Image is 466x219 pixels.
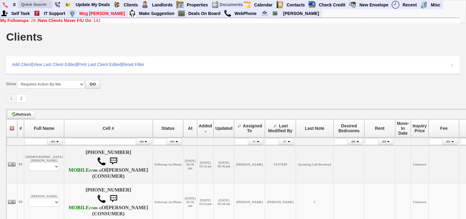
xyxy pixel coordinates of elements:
[1,9,8,17] img: myadd.png
[86,80,100,89] button: GO
[392,1,399,9] img: recent.png
[176,1,184,9] img: properties.png
[268,123,292,133] span: Last Modified By
[34,126,54,131] span: Full Name
[6,56,460,74] div: | | |
[184,1,211,9] a: Properties
[107,155,120,167] img: sms.png
[73,1,113,9] a: Update My Deals
[6,31,43,42] h1: Clients
[24,145,64,183] td: [DEMOGRAPHIC_DATA][PERSON_NAME]
[79,11,125,16] font: Msg [PERSON_NAME]
[178,9,185,17] img: chalkboard.png
[199,123,212,128] span: Added
[375,126,384,131] span: Rent
[19,1,52,8] input: Quick Search
[6,81,16,87] label: Show
[214,145,234,183] td: [DATE] 06:36 pm
[78,62,121,67] a: Print Last Client Edited
[197,145,214,183] td: [DATE] 10:14 am
[11,1,18,9] a: 0
[97,157,106,166] img: call.png
[12,62,32,67] a: Add Client
[97,194,106,203] img: call.png
[400,1,420,9] a: Recent
[123,62,145,67] a: Reset Filter
[357,1,391,9] a: New Envelope
[89,169,102,172] font: (VMB: #)
[349,1,356,9] img: gmoney.png
[281,9,321,17] a: [PERSON_NAME]
[153,145,183,183] td: Followup via Phone
[215,126,232,131] span: Updated
[65,2,70,7] img: Bookmark.png
[308,1,316,9] img: creditreport.png
[338,123,360,133] span: Desired Bedrooms
[186,9,223,17] a: Deals On Board
[128,9,136,17] img: su2.jpg
[161,126,175,131] span: Status
[121,1,141,9] a: Clients
[103,126,114,131] span: Cell #
[68,9,76,17] img: money.png
[68,205,89,210] font: MOBILE
[211,1,219,9] img: docs.png
[316,1,348,9] a: Check Credit
[41,9,68,17] a: IT Support
[65,150,151,179] h4: [PHONE_NUMBER] Of (CONSUMER)
[65,187,151,217] h4: [PHONE_NUMBER] Of (CONSUMER)
[0,18,29,23] b: My Followups
[232,9,259,17] a: WebPhone
[262,11,267,16] img: Renata@HomeSweetHomeProperties.com
[243,1,251,9] img: appt_icon.png
[305,126,324,131] span: Last Note
[252,1,275,9] a: Calendar
[33,9,41,17] img: help2.png
[150,1,176,9] a: Landlords
[107,167,148,173] b: [PERSON_NAME]
[188,126,193,131] span: At
[68,205,102,210] b: T-Mobile USA, Inc.
[89,206,102,210] font: (VMB: #)
[55,2,60,7] img: phone22.png
[412,123,427,133] span: Inquiry Price
[113,1,120,9] img: clients.png
[0,18,36,23] a: My Followups: 26
[17,145,24,183] td: 01
[107,193,120,205] img: sms.png
[411,145,429,183] td: Unknown
[17,94,27,103] a: 2
[183,145,197,183] td: [DATE] 06:36 pm
[6,94,17,103] a: 1
[107,205,148,210] b: [PERSON_NAME]
[397,121,409,136] span: Move-In Date
[39,18,101,23] a: New Clients Never F/U On: 142
[420,1,428,9] img: officebldg.png
[137,9,177,17] a: Make Suggestion
[224,9,231,17] img: call.png
[68,167,102,173] b: AT&T Wireless
[296,145,334,183] td: Incoming Call Received
[77,9,128,17] a: Msg [PERSON_NAME]
[265,145,296,183] td: SYSTEM
[7,110,35,119] a: Refresh
[440,126,448,131] span: Fee
[234,145,265,183] td: [PERSON_NAME]
[9,9,32,17] a: Self Task
[68,167,89,173] font: MOBILE
[276,1,283,9] img: contact.png
[17,119,24,137] th: #
[33,62,77,67] a: View Last Client Edited
[243,123,262,133] span: Assigned To
[284,1,308,9] a: Contacts
[3,2,8,8] img: phone.png
[428,1,443,9] a: Misc
[39,18,91,23] b: New Clients Never F/U On
[141,1,149,9] img: landlord.png
[272,11,278,16] img: chalkboard.png
[0,18,460,23] div: |
[219,1,243,9] td: Documents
